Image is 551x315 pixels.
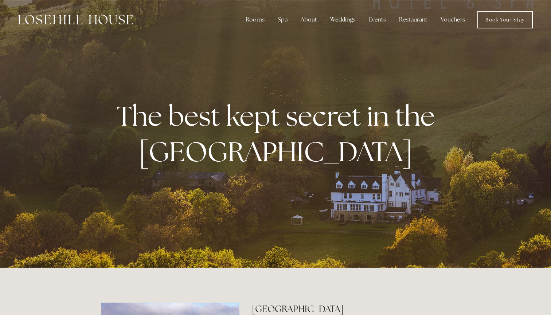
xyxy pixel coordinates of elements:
div: Weddings [324,12,361,27]
a: Vouchers [435,12,471,27]
div: Restaurant [393,12,433,27]
div: Events [363,12,392,27]
div: Spa [272,12,293,27]
a: Book Your Stay [477,11,533,28]
strong: The best kept secret in the [GEOGRAPHIC_DATA] [117,98,441,169]
div: Rooms [240,12,270,27]
img: Losehill House [18,15,133,24]
div: About [295,12,323,27]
